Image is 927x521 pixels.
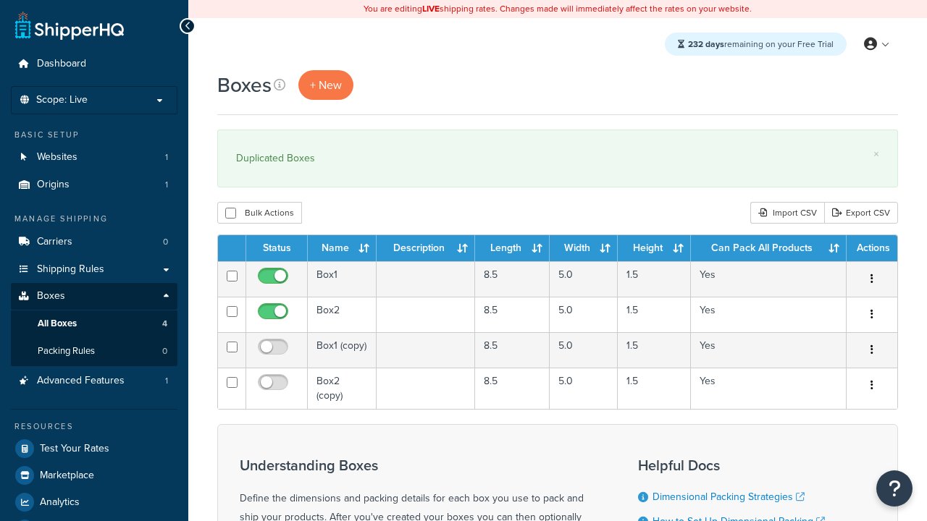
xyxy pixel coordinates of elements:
[618,261,691,297] td: 1.5
[308,235,377,261] th: Name : activate to sort column ascending
[11,338,177,365] a: Packing Rules 0
[653,489,805,504] a: Dimensional Packing Strategies
[665,33,847,56] div: remaining on your Free Trial
[38,318,77,330] span: All Boxes
[550,297,618,332] td: 5.0
[165,375,168,387] span: 1
[37,290,65,302] span: Boxes
[550,261,618,297] td: 5.0
[11,489,177,515] a: Analytics
[377,235,475,261] th: Description : activate to sort column ascending
[475,261,550,297] td: 8.5
[37,58,86,70] span: Dashboard
[308,368,377,409] td: Box2 (copy)
[38,345,95,357] span: Packing Rules
[11,283,177,310] a: Boxes
[11,171,177,198] li: Origins
[236,148,879,169] div: Duplicated Boxes
[298,70,353,100] a: + New
[550,368,618,409] td: 5.0
[550,332,618,368] td: 5.0
[550,235,618,261] th: Width : activate to sort column ascending
[691,261,847,297] td: Yes
[162,318,167,330] span: 4
[308,332,377,368] td: Box1 (copy)
[691,297,847,332] td: Yes
[11,283,177,365] li: Boxes
[308,297,377,332] td: Box2
[691,332,847,368] td: Yes
[422,2,440,15] b: LIVE
[876,470,913,507] button: Open Resource Center
[11,171,177,198] a: Origins 1
[638,457,865,473] h3: Helpful Docs
[11,256,177,283] a: Shipping Rules
[36,94,88,106] span: Scope: Live
[475,368,550,409] td: 8.5
[688,38,724,51] strong: 232 days
[37,151,77,164] span: Websites
[217,202,302,224] button: Bulk Actions
[37,263,104,276] span: Shipping Rules
[163,236,168,248] span: 0
[11,436,177,462] a: Test Your Rates
[11,51,177,77] a: Dashboard
[308,261,377,297] td: Box1
[618,368,691,409] td: 1.5
[11,213,177,225] div: Manage Shipping
[40,470,94,482] span: Marketplace
[240,457,602,473] h3: Understanding Boxes
[37,236,72,248] span: Carriers
[475,297,550,332] td: 8.5
[310,77,342,93] span: + New
[165,179,168,191] span: 1
[691,368,847,409] td: Yes
[40,443,109,455] span: Test Your Rates
[618,297,691,332] td: 1.5
[11,144,177,171] a: Websites 1
[847,235,897,261] th: Actions
[11,144,177,171] li: Websites
[165,151,168,164] span: 1
[873,148,879,160] a: ×
[824,202,898,224] a: Export CSV
[37,375,125,387] span: Advanced Features
[11,310,177,337] li: All Boxes
[40,496,80,509] span: Analytics
[11,229,177,255] a: Carriers 0
[475,235,550,261] th: Length : activate to sort column ascending
[618,235,691,261] th: Height : activate to sort column ascending
[11,420,177,433] div: Resources
[750,202,824,224] div: Import CSV
[217,71,272,99] h1: Boxes
[11,310,177,337] a: All Boxes 4
[37,179,70,191] span: Origins
[11,368,177,394] a: Advanced Features 1
[11,368,177,394] li: Advanced Features
[11,462,177,488] a: Marketplace
[11,338,177,365] li: Packing Rules
[11,129,177,141] div: Basic Setup
[11,229,177,255] li: Carriers
[15,11,124,40] a: ShipperHQ Home
[475,332,550,368] td: 8.5
[162,345,167,357] span: 0
[618,332,691,368] td: 1.5
[691,235,847,261] th: Can Pack All Products : activate to sort column ascending
[246,235,308,261] th: Status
